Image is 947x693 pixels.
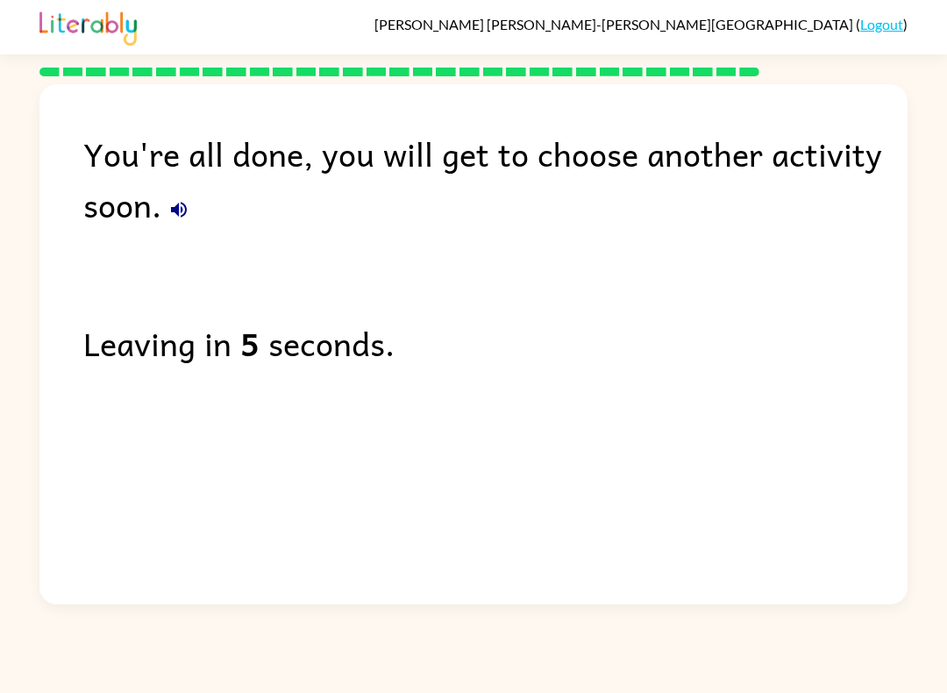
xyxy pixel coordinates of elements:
[83,318,908,368] div: Leaving in seconds.
[240,318,260,368] b: 5
[83,128,908,230] div: You're all done, you will get to choose another activity soon.
[374,16,908,32] div: ( )
[860,16,903,32] a: Logout
[374,16,856,32] span: [PERSON_NAME] [PERSON_NAME]-[PERSON_NAME][GEOGRAPHIC_DATA]
[39,7,137,46] img: Literably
